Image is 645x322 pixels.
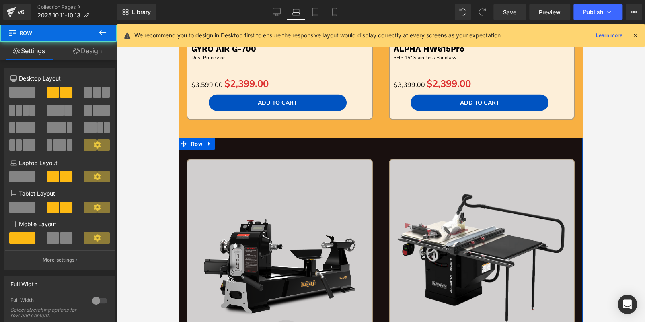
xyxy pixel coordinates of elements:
[618,295,637,314] div: Open Intercom Messenger
[37,12,80,19] span: 2025.10.11-10.13
[306,4,325,20] a: Tablet
[573,4,622,20] button: Publish
[8,24,88,42] span: Row
[474,4,490,20] button: Redo
[5,250,115,269] button: More settings
[179,24,583,322] iframe: To enrich screen reader interactions, please activate Accessibility in Grammarly extension settings
[10,297,84,305] div: Full Width
[16,7,26,17] div: v6
[10,114,26,126] span: Row
[529,4,570,20] a: Preview
[583,9,603,15] span: Publish
[26,114,36,126] a: Expand / Collapse
[281,75,321,83] span: ADD TO CART
[134,31,502,40] p: We recommend you to design in Desktop first to ensure the responsive layout would display correct...
[10,220,109,228] p: Mobile Layout
[10,159,109,167] p: Laptop Layout
[58,42,117,60] a: Design
[325,4,344,20] a: Mobile
[539,8,561,17] span: Preview
[215,56,246,65] span: $3,399.00
[626,4,642,20] button: More
[10,189,109,198] p: Tablet Layout
[43,256,75,264] p: More settings
[215,140,392,316] img: ALPHA HW110S-36Pro & 52Pro 10
[37,4,117,10] a: Collection Pages
[286,4,306,20] a: Laptop
[215,30,392,37] p: 3HP 15" Stain-less Bandsaw
[10,276,37,287] div: Full Width
[593,31,626,40] a: Learn more
[13,140,189,316] img: TURBO T-40 14
[503,8,516,17] span: Save
[248,53,292,66] span: $2,399.00
[132,8,151,16] span: Library
[267,4,286,20] a: Desktop
[117,4,156,20] a: New Library
[10,74,109,83] p: Desktop Layout
[232,70,370,87] button: ADD TO CART
[455,4,471,20] button: Undo
[10,307,83,318] div: Select stretching options for row and content.
[3,4,31,20] a: v6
